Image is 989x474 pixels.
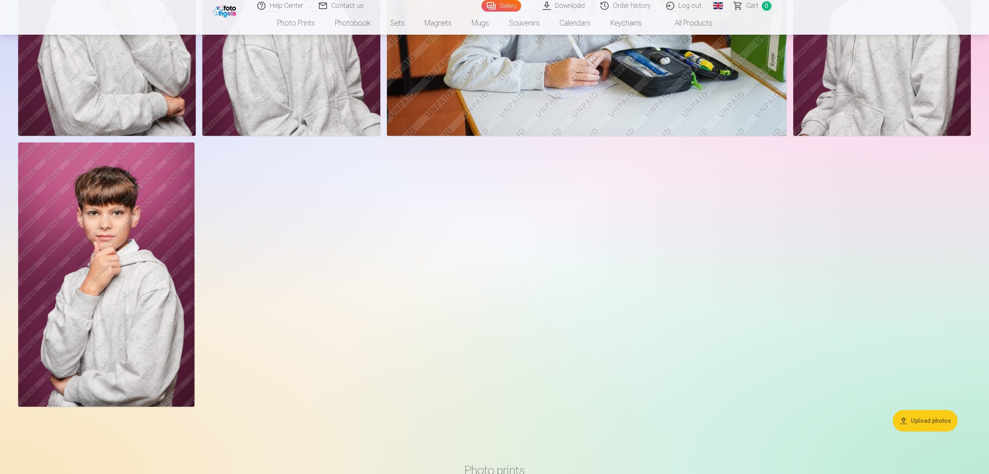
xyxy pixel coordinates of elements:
[550,12,600,35] a: Calendars
[600,12,652,35] a: Keychains
[462,12,499,35] a: Mugs
[499,12,550,35] a: Souvenirs
[213,3,238,17] img: /fa1
[267,12,325,35] a: Photo prints
[746,1,759,11] span: Сart
[325,12,380,35] a: Photobook
[415,12,462,35] a: Magnets
[762,1,771,11] span: 0
[893,410,958,431] button: Upload photos
[652,12,722,35] a: All products
[380,12,415,35] a: Sets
